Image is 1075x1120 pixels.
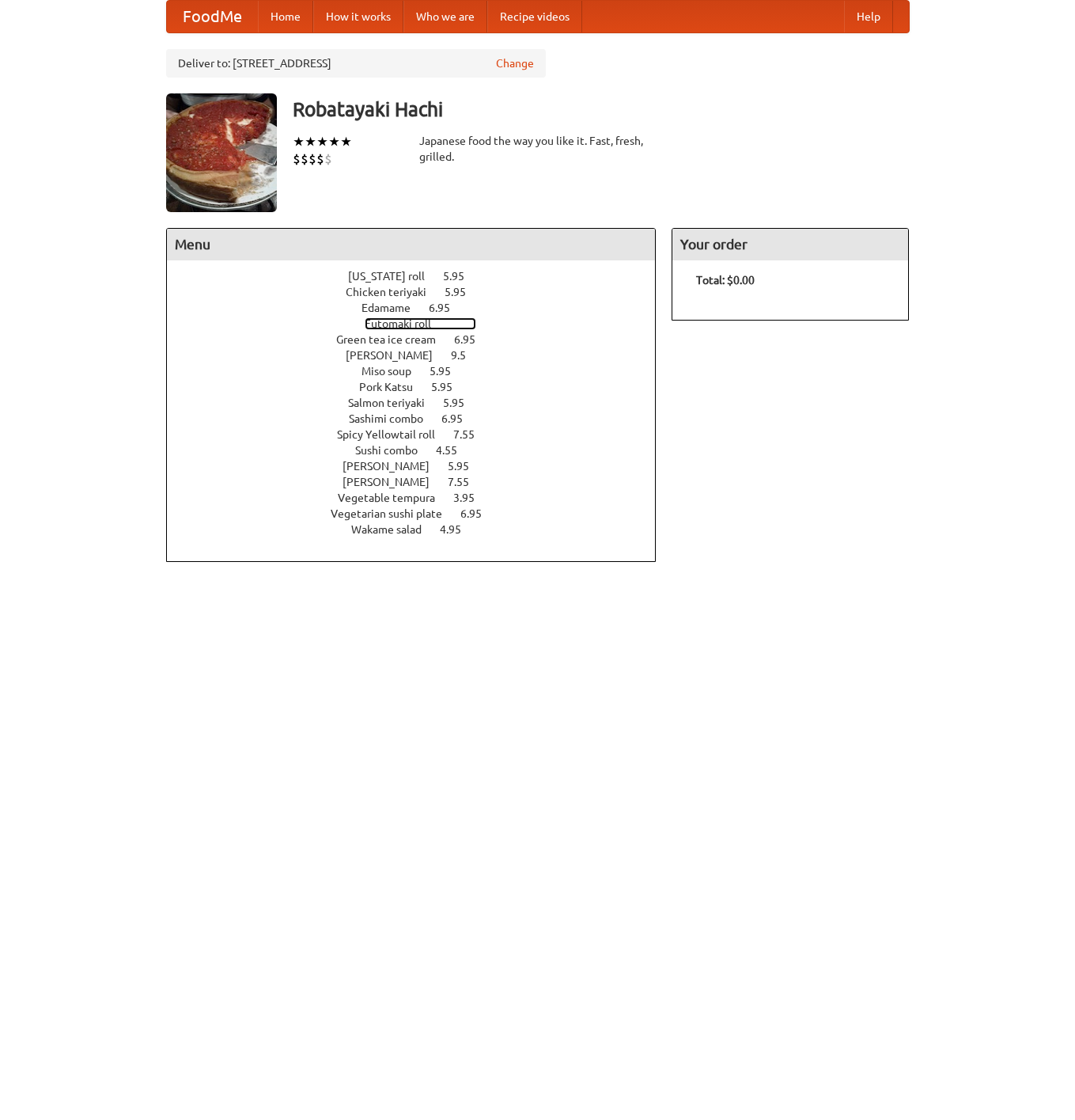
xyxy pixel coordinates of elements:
span: Vegetable tempura [338,492,451,504]
a: Home [258,1,313,32]
span: 5.95 [443,397,480,409]
span: 7.55 [448,476,485,488]
span: 7.55 [453,428,490,441]
span: 6.95 [441,412,479,425]
img: angular.jpg [166,93,277,212]
span: Chicken teriyaki [346,286,442,298]
span: Futomaki roll [365,317,447,330]
span: 3.95 [453,492,490,504]
span: [US_STATE] roll [348,270,441,283]
a: Sushi combo 4.55 [355,444,486,457]
span: 6.95 [454,333,491,346]
span: Vegetarian sushi plate [331,507,458,520]
span: 6.95 [429,302,466,314]
span: [PERSON_NAME] [346,349,449,362]
span: Pork Katsu [359,381,429,393]
span: Miso soup [361,365,427,378]
span: Edamame [361,302,426,314]
a: Help [844,1,893,32]
span: 5.95 [448,460,485,473]
div: Japanese food the way you like it. Fast, fresh, grilled. [419,133,657,165]
div: Deliver to: [STREET_ADDRESS] [166,49,546,78]
a: Vegetable tempura 3.95 [338,492,504,504]
span: Wakame salad [351,523,437,536]
span: Sushi combo [355,444,433,457]
span: 5.95 [443,270,480,283]
a: Futomaki roll [365,317,476,330]
span: 6.95 [460,507,498,520]
h4: Menu [167,229,656,260]
span: Spicy Yellowtail roll [337,428,451,441]
a: Green tea ice cream 6.95 [336,333,505,346]
a: Sashimi combo 6.95 [349,412,492,425]
span: [PERSON_NAME] [343,460,445,473]
a: Recipe videos [487,1,582,32]
a: [PERSON_NAME] 5.95 [343,460,498,473]
li: $ [308,150,316,168]
b: Total: $0.00 [696,274,755,287]
li: ★ [293,133,305,150]
li: ★ [340,133,352,150]
h4: Your order [672,229,908,260]
a: Miso soup 5.95 [361,365,480,378]
span: 4.55 [436,444,473,457]
li: $ [293,150,301,168]
span: Green tea ice cream [336,333,452,346]
li: ★ [305,133,316,150]
a: Vegetarian sushi plate 6.95 [331,507,511,520]
li: ★ [316,133,328,150]
a: How it works [313,1,403,32]
a: [PERSON_NAME] 7.55 [343,476,498,488]
span: Sashimi combo [349,412,439,425]
a: [PERSON_NAME] 9.5 [346,349,495,362]
a: Spicy Yellowtail roll 7.55 [337,428,504,441]
a: Salmon teriyaki 5.95 [348,397,494,409]
a: Edamame 6.95 [361,302,479,314]
span: 5.95 [445,286,482,298]
li: $ [316,150,324,168]
a: Who we are [403,1,487,32]
li: $ [301,150,308,168]
a: Pork Katsu 5.95 [359,381,482,393]
span: 4.95 [440,523,477,536]
a: Wakame salad 4.95 [351,523,490,536]
li: ★ [328,133,340,150]
span: [PERSON_NAME] [343,476,445,488]
a: [US_STATE] roll 5.95 [348,270,494,283]
a: FoodMe [167,1,258,32]
span: 9.5 [451,349,482,362]
span: Salmon teriyaki [348,397,441,409]
span: 5.95 [430,365,467,378]
h3: Robatayaki Hachi [293,93,910,125]
a: Chicken teriyaki 5.95 [346,286,495,298]
a: Change [496,55,534,71]
li: $ [324,150,332,168]
span: 5.95 [431,381,468,393]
